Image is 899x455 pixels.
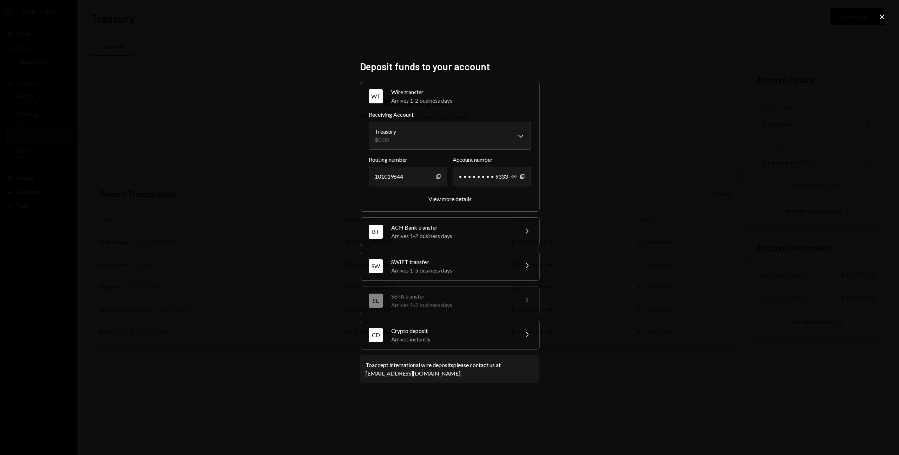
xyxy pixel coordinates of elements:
div: To accept international wire deposits please contact us at . [366,361,533,378]
div: • • • • • • • • 9333 [453,167,531,186]
div: Arrives instantly [391,335,514,344]
div: SE [369,294,383,308]
label: Account number [453,155,531,164]
button: WTWire transferArrives 1-2 business days [360,82,539,110]
div: SWIFT transfer [391,258,514,266]
div: SEPA transfer [391,292,514,301]
label: Receiving Account [369,110,531,119]
label: Routing number [369,155,447,164]
div: WTWire transferArrives 1-2 business days [369,110,531,203]
div: CD [369,328,383,342]
div: 101019644 [369,167,447,186]
div: Arrives 1-5 business days [391,266,514,275]
button: View more details [428,196,472,203]
div: SW [369,259,383,273]
div: BT [369,225,383,239]
button: SWSWIFT transferArrives 1-5 business days [360,252,539,280]
div: View more details [428,196,472,202]
div: ACH Bank transfer [391,223,514,232]
button: Receiving Account [369,122,531,150]
div: WT [369,89,383,103]
button: CDCrypto depositArrives instantly [360,321,539,349]
div: Arrives 1-2 business days [391,96,531,105]
div: Arrives 1-2 business days [391,232,514,240]
div: Crypto deposit [391,327,514,335]
button: BTACH Bank transferArrives 1-2 business days [360,218,539,246]
div: Wire transfer [391,88,531,96]
button: SESEPA transferArrives 1-2 business days [360,287,539,315]
div: Arrives 1-2 business days [391,301,514,309]
h2: Deposit funds to your account [360,60,539,73]
a: [EMAIL_ADDRESS][DOMAIN_NAME] [366,370,460,377]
